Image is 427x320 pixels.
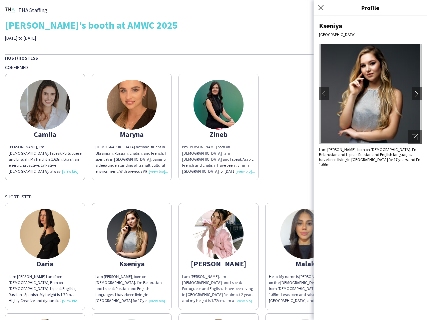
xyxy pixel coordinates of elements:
[319,32,422,37] div: [GEOGRAPHIC_DATA]
[182,131,255,137] div: Zineb
[20,209,70,259] img: thumb-6059cd74897af.jpg
[319,44,422,144] img: Crew avatar or photo
[95,261,168,267] div: Kseniya
[5,194,422,200] div: Shortlisted
[95,274,166,309] span: I am [PERSON_NAME], born on [DEMOGRAPHIC_DATA]. I'm Belarusian and I speak Russian and English la...
[408,130,422,144] div: Open photos pop-in
[319,21,422,30] div: Kseniya
[182,261,255,267] div: [PERSON_NAME]
[269,261,342,267] div: Malak
[5,64,422,70] div: Confirmed
[95,144,168,174] div: [DEMOGRAPHIC_DATA] national fluent in Ukrainian, Russian, English, and French. I spent 9y in [GEO...
[5,35,151,41] div: [DATE] to [DATE]
[182,144,255,174] div: I'm [PERSON_NAME] born on [DEMOGRAPHIC_DATA] I am [DEMOGRAPHIC_DATA] and I speak Arabic, French a...
[280,209,330,259] img: thumb-670adb23170e3.jpeg
[18,7,47,13] span: THA Staffing
[182,274,255,304] div: I am [PERSON_NAME]. I’m [DEMOGRAPHIC_DATA] and I speak Portuguese and English. I have been living...
[319,147,422,167] span: I am [PERSON_NAME], born on [DEMOGRAPHIC_DATA]. I'm Belarusian and I speak Russian and English la...
[9,261,81,267] div: Daria
[193,80,244,130] img: thumb-8fa862a2-4ba6-4d8c-b812-4ab7bb08ac6d.jpg
[20,80,70,130] img: thumb-6246947601a70.jpeg
[9,144,81,174] div: [PERSON_NAME], I'm [DEMOGRAPHIC_DATA], I speak Portuguese and English. My height is 1.63m. Brazil...
[107,80,157,130] img: thumb-671b7c58dfd28.jpeg
[314,3,427,12] h3: Profile
[193,209,244,259] img: thumb-ea90278e-f7ba-47c0-a5d4-36582162575c.jpg
[5,20,422,30] div: [PERSON_NAME]'s booth at AMWC 2025
[5,5,15,15] img: thumb-e872ffd7-0c75-4aa4-86fa-e9fb882d4165.png
[9,131,81,137] div: Camila
[5,54,422,61] div: Host/Hostess
[269,274,342,304] div: Hello! My name is [PERSON_NAME], born on the [DEMOGRAPHIC_DATA] and I’m from [DEMOGRAPHIC_DATA]. ...
[107,209,157,259] img: thumb-6137c2e20776d.jpeg
[95,131,168,137] div: Maryna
